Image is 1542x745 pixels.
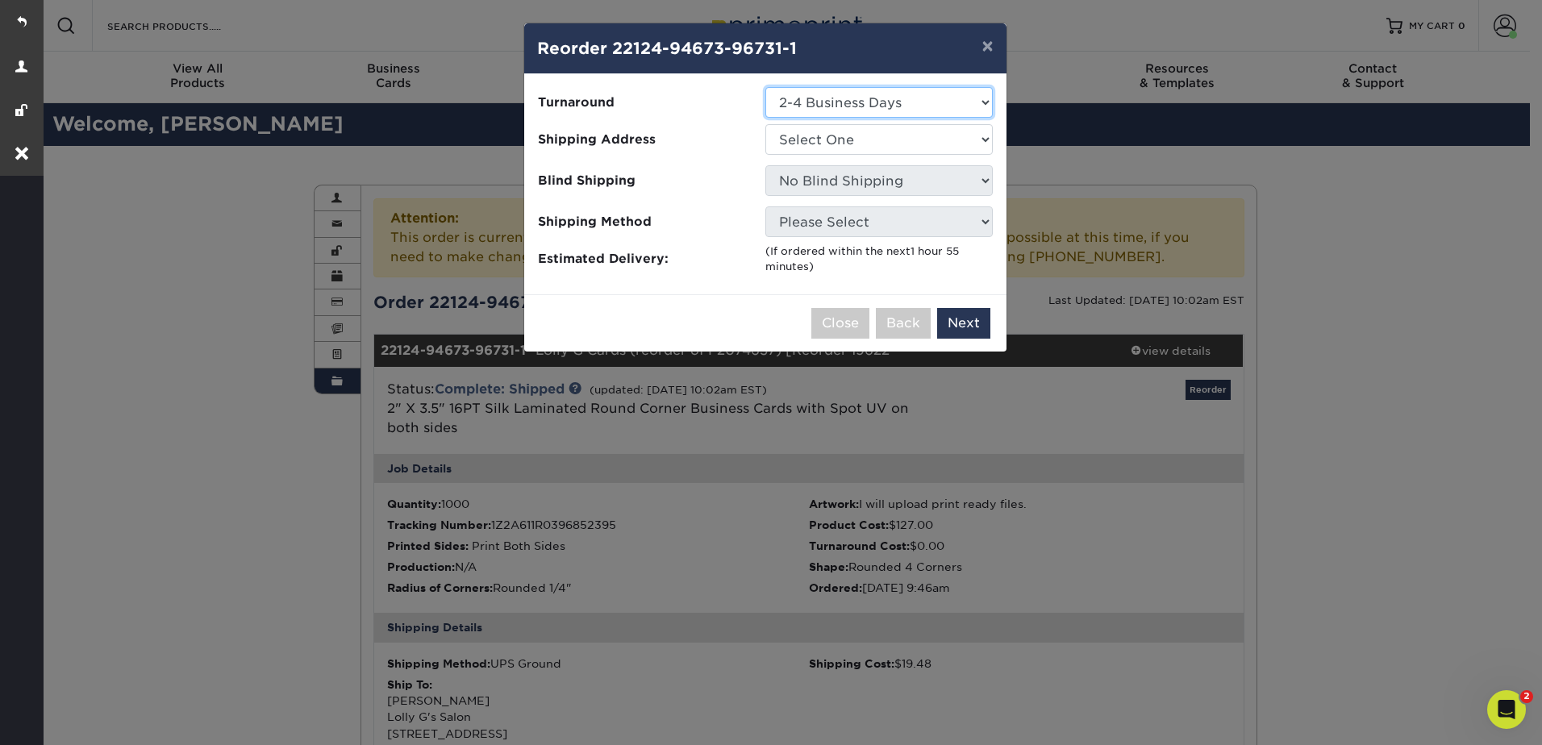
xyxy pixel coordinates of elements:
[1487,690,1526,729] iframe: Intercom live chat
[537,36,994,60] h4: Reorder 22124-94673-96731-1
[937,308,990,339] button: Next
[811,308,869,339] button: Close
[969,23,1006,69] button: ×
[538,213,753,231] span: Shipping Method
[538,94,753,112] span: Turnaround
[765,243,993,275] div: (If ordered within the next )
[538,131,753,149] span: Shipping Address
[538,172,753,190] span: Blind Shipping
[876,308,931,339] button: Back
[538,250,753,268] span: Estimated Delivery:
[1520,690,1533,703] span: 2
